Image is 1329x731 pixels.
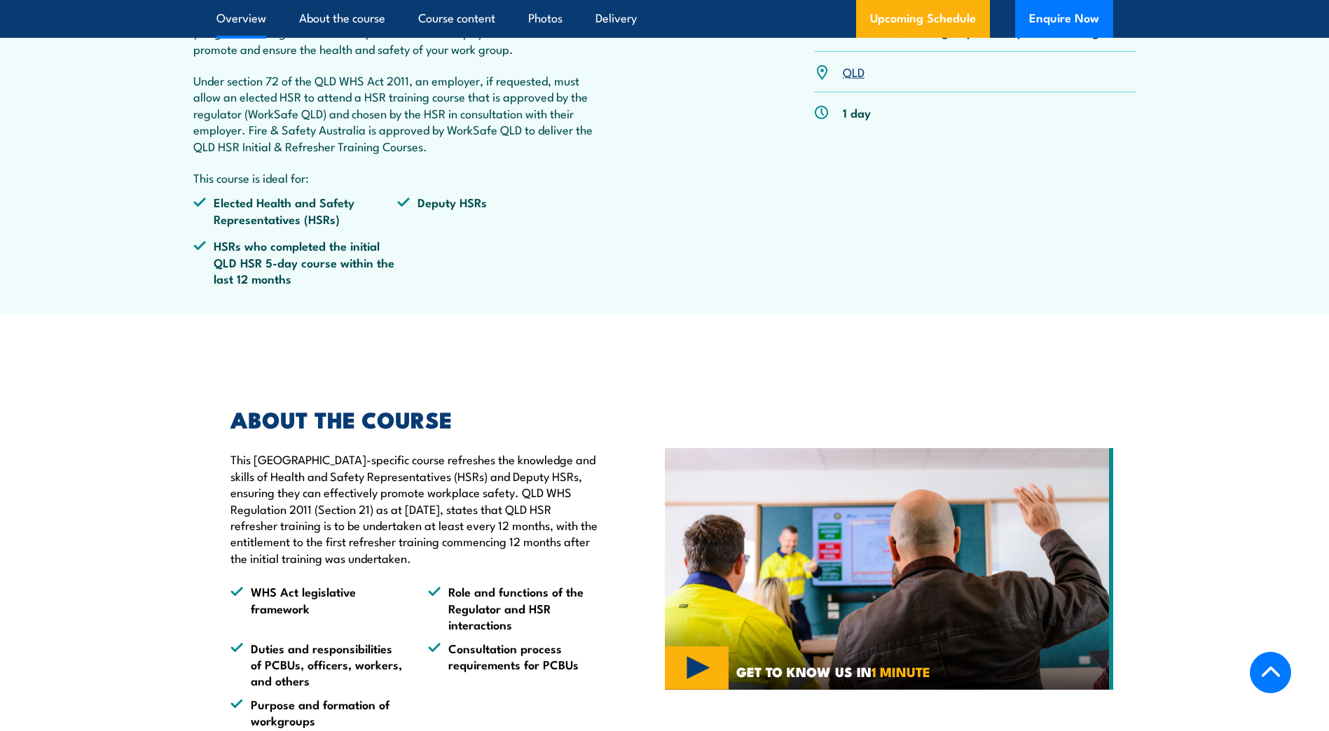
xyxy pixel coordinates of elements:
li: WHS Act legislative framework [230,583,403,632]
p: This [GEOGRAPHIC_DATA]-specific course refreshes the knowledge and skills of Health and Safety Re... [230,451,600,566]
li: Role and functions of the Regulator and HSR interactions [428,583,600,632]
li: Deputy HSRs [397,194,602,227]
p: 1 day [843,104,871,120]
p: Under section 72 of the QLD WHS Act 2011, an employer, if requested, must allow an elected HSR to... [193,72,602,154]
li: Duties and responsibilities of PCBUs, officers, workers, and others [230,640,403,689]
li: Purpose and formation of workgroups [230,696,403,729]
strong: 1 MINUTE [872,661,930,681]
p: This course is ideal for: [193,169,602,186]
span: GET TO KNOW US IN [736,665,930,678]
li: HSRs who completed the initial QLD HSR 5-day course within the last 12 months [193,237,398,286]
a: QLD [843,63,865,80]
li: Consultation process requirements for PCBUs [428,640,600,689]
p: Individuals, Small groups or Corporate bookings [843,23,1105,39]
h2: ABOUT THE COURSE [230,409,600,429]
li: Elected Health and Safety Representatives (HSRs) [193,194,398,227]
